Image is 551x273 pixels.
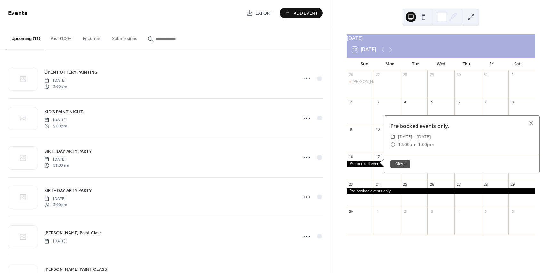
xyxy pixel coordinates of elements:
div: 1 [510,72,515,77]
div: 3 [376,100,380,104]
div: Thu [454,58,479,70]
div: Sun [352,58,377,70]
div: 26 [349,72,353,77]
span: - [417,141,418,148]
span: BIRTHDAY ARTY PARTY [44,148,92,155]
span: 3:00 pm [44,84,67,89]
span: Events [8,7,28,20]
span: [DATE] [44,78,67,84]
div: Sat [505,58,530,70]
span: [DATE] - [DATE] [398,133,431,141]
div: 1 [376,209,380,214]
div: 30 [456,72,461,77]
span: OPEN POTTERY PAINTING [44,69,98,76]
div: 2 [402,209,407,214]
div: 7 [483,100,488,104]
div: 27 [456,182,461,186]
div: Mon [377,58,403,70]
span: 11:00 am [44,162,69,168]
div: 28 [483,182,488,186]
span: Add Event [294,10,318,17]
div: 5 [429,100,434,104]
button: Add Event [280,8,323,18]
a: OPEN POTTERY PAINTING [44,69,98,76]
button: 13[DATE] [350,45,378,54]
a: [PERSON_NAME] PAINT CLASS [44,266,107,273]
button: Upcoming (11) [6,26,45,49]
span: 3:00 pm [44,202,67,208]
div: 6 [456,100,461,104]
div: 17 [376,154,380,159]
div: Fri [479,58,505,70]
div: 3 [429,209,434,214]
div: 28 [402,72,407,77]
div: BOB ROSS PAINT CLASS [347,79,374,85]
span: [DATE] [44,238,66,244]
span: [PERSON_NAME] PAINT CLASS [44,266,107,273]
button: Recurring [78,26,107,49]
div: 4 [456,209,461,214]
div: 8 [510,100,515,104]
span: 5:00 pm [44,123,67,129]
div: Pre booked events only. [347,188,535,194]
button: Close [390,160,410,168]
button: Past (100+) [45,26,78,49]
div: 27 [376,72,380,77]
div: 26 [429,182,434,186]
div: Wed [428,58,454,70]
div: 29 [429,72,434,77]
div: [DATE] [347,34,535,42]
div: Tue [403,58,428,70]
div: [PERSON_NAME] PAINT CLASS [352,79,407,85]
div: 30 [349,209,353,214]
div: Pre booked events only. [347,161,535,167]
span: [DATE] [44,196,67,202]
div: Pre booked events only. [384,122,539,130]
span: [DATE] [44,117,67,123]
div: 2 [349,100,353,104]
div: 9 [349,127,353,132]
div: 25 [402,182,407,186]
span: 12:00pm [398,141,417,148]
div: 4 [402,100,407,104]
div: 6 [510,209,515,214]
button: Submissions [107,26,142,49]
a: BIRTHDAY ARTY PARTY [44,187,92,194]
div: ​ [390,133,395,141]
a: Export [242,8,277,18]
div: 31 [483,72,488,77]
span: [DATE] [44,157,69,162]
span: Export [255,10,272,17]
div: ​ [390,141,395,148]
a: BIRTHDAY ARTY PARTY [44,147,92,155]
div: 5 [483,209,488,214]
div: 29 [510,182,515,186]
a: KID'S PAINT NIGHT! [44,108,85,115]
div: 16 [349,154,353,159]
div: 24 [376,182,380,186]
div: 10 [376,127,380,132]
div: 23 [349,182,353,186]
a: [PERSON_NAME] Paint Class [44,229,102,236]
span: 1:00pm [418,141,434,148]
